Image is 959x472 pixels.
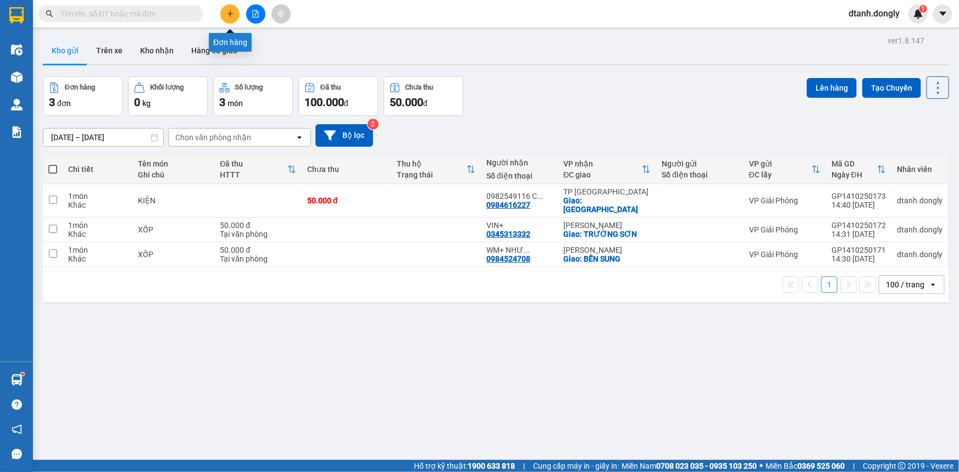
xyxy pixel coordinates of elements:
div: Khác [68,230,127,238]
span: search [46,10,53,18]
div: Thu hộ [397,159,467,168]
div: Chưa thu [406,84,434,91]
button: Kho gửi [43,37,87,64]
th: Toggle SortBy [744,155,826,184]
th: Toggle SortBy [826,155,891,184]
div: HTTT [220,170,287,179]
div: Đã thu [320,84,341,91]
span: Hỗ trợ kỹ thuật: [414,460,515,472]
strong: PHIẾU BIÊN NHẬN [32,73,92,96]
span: đơn [57,99,71,108]
span: | [853,460,855,472]
span: message [12,449,22,459]
th: Toggle SortBy [558,155,656,184]
span: Miền Bắc [766,460,845,472]
div: Người gửi [662,159,738,168]
img: icon-new-feature [913,9,923,19]
span: Cung cấp máy in - giấy in: [533,460,619,472]
span: 1 [921,5,925,13]
span: question-circle [12,399,22,410]
img: warehouse-icon [11,374,23,386]
strong: CHUYỂN PHÁT NHANH ĐÔNG LÝ [27,9,96,45]
span: ... [523,246,530,254]
div: WM+ NHƯ THANH [486,246,552,254]
div: GP1410250173 [831,192,886,201]
span: copyright [898,462,906,470]
div: GP1410250171 [831,246,886,254]
div: Khác [68,201,127,209]
span: | [523,460,525,472]
div: 1 món [68,246,127,254]
span: file-add [252,10,259,18]
input: Select a date range. [43,129,163,146]
div: VP gửi [749,159,812,168]
span: caret-down [938,9,948,19]
svg: open [929,280,938,289]
span: kg [142,99,151,108]
div: ĐC giao [563,170,642,179]
div: Tên món [138,159,209,168]
span: 0 [134,96,140,109]
div: Tại văn phòng [220,230,296,238]
div: Giao: BẾN SUNG [563,254,651,263]
span: dtanh.dongly [840,7,908,20]
span: đ [344,99,348,108]
div: Chưa thu [307,165,386,174]
div: Đã thu [220,159,287,168]
div: Số lượng [235,84,263,91]
span: 100.000 [304,96,344,109]
strong: 0369 525 060 [797,462,845,470]
svg: open [295,133,304,142]
button: Khối lượng0kg [128,76,208,116]
div: TP [GEOGRAPHIC_DATA] [563,187,651,196]
div: dtanh.dongly [897,250,943,259]
div: Số điện thoại [486,171,552,180]
sup: 1 [919,5,927,13]
img: solution-icon [11,126,23,138]
button: file-add [246,4,265,24]
div: Mã GD [831,159,877,168]
div: Khối lượng [150,84,184,91]
div: Khác [68,254,127,263]
div: Ngày ĐH [831,170,877,179]
div: 50.000 đ [220,246,296,254]
span: aim [277,10,285,18]
div: dtanh.dongly [897,196,943,205]
div: ĐC lấy [749,170,812,179]
button: Số lượng3món [213,76,293,116]
th: Toggle SortBy [214,155,302,184]
div: 100 / trang [886,279,924,290]
div: 50.000 đ [307,196,386,205]
span: ... [537,192,544,201]
button: Hàng đã giao [182,37,246,64]
div: Giao: TRƯỜNG SƠN [563,230,651,238]
div: Đơn hàng [65,84,95,91]
button: Trên xe [87,37,131,64]
div: 0984616227 [486,201,530,209]
div: VP Giải Phóng [749,196,821,205]
div: XỐP [138,250,209,259]
div: dtanh.dongly [897,225,943,234]
button: Kho nhận [131,37,182,64]
img: warehouse-icon [11,44,23,55]
button: Đơn hàng3đơn [43,76,123,116]
img: warehouse-icon [11,71,23,83]
div: VP Giải Phóng [749,225,821,234]
button: Đã thu100.000đ [298,76,378,116]
div: Giao: QUẢNG THÀNH [563,196,651,214]
span: 3 [219,96,225,109]
div: 1 món [68,221,127,230]
span: 3 [49,96,55,109]
strong: 1900 633 818 [468,462,515,470]
div: Chi tiết [68,165,127,174]
div: XỐP [138,225,209,234]
button: 1 [821,276,838,293]
div: 0982549116 C HIỀN [486,192,552,201]
div: Số điện thoại [662,170,738,179]
span: SĐT XE 0947 762 437 [32,47,91,70]
div: 14:31 [DATE] [831,230,886,238]
div: KIỆN [138,196,209,205]
img: logo-vxr [9,7,24,24]
div: VIN+ [486,221,552,230]
div: Chọn văn phòng nhận [175,132,251,143]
